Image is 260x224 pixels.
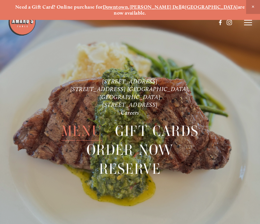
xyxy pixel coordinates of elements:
a: Careers [121,109,139,116]
a: [STREET_ADDRESS] [102,101,158,108]
strong: Need a Gift Card? Online purchase for [15,4,103,10]
span: Menu [61,122,102,141]
img: Amaro's Table [8,8,36,36]
a: [PERSON_NAME] Dell [130,4,182,10]
span: Gift Cards [115,122,199,141]
strong: , [128,4,129,10]
a: Downtown [103,4,128,10]
a: [GEOGRAPHIC_DATA] [185,4,238,10]
a: Gift Cards [115,122,199,140]
strong: are now available. [114,4,246,16]
a: [STREET_ADDRESS] [102,78,158,85]
a: [STREET_ADDRESS] [GEOGRAPHIC_DATA], [GEOGRAPHIC_DATA] [70,85,191,100]
a: Order Now [87,141,174,159]
a: Reserve [99,160,161,178]
strong: & [182,4,185,10]
a: Menu [61,122,102,140]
